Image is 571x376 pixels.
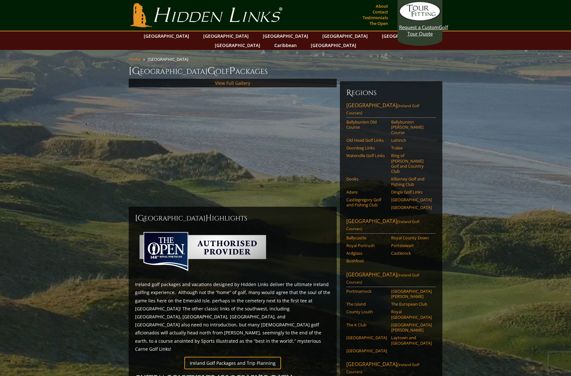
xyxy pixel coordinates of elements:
h1: [GEOGRAPHIC_DATA] olf ackages [129,65,442,77]
a: Contact [371,7,390,16]
a: The Island [346,301,387,307]
a: [GEOGRAPHIC_DATA][PERSON_NAME] [391,289,432,299]
a: [GEOGRAPHIC_DATA] [260,31,311,41]
a: [GEOGRAPHIC_DATA](Ireland Golf Courses) [346,102,436,118]
a: Ring of [PERSON_NAME] Golf and Country Club [391,153,432,174]
a: Castlegregory Golf and Fishing Club [346,197,387,208]
a: Lahinch [391,138,432,143]
a: [GEOGRAPHIC_DATA] [346,348,387,353]
span: (Ireland Golf Courses) [346,272,419,285]
a: [GEOGRAPHIC_DATA][PERSON_NAME] [391,322,432,333]
p: Ireland golf packages and vacations designed by Hidden Links deliver the ultimate Ireland golfing... [135,280,330,353]
a: Ireland Golf Packages and Trip Planning [184,357,281,369]
a: The Open [368,19,390,28]
a: The European Club [391,301,432,307]
a: [GEOGRAPHIC_DATA] [319,31,371,41]
a: The K Club [346,322,387,327]
span: Request a Custom [399,24,439,30]
a: Portmarnock [346,289,387,294]
a: Tralee [391,145,432,150]
a: Waterville Golf Links [346,153,387,158]
a: [GEOGRAPHIC_DATA](Ireland Golf Courses) [346,218,436,234]
a: [GEOGRAPHIC_DATA] [379,31,430,41]
a: [GEOGRAPHIC_DATA] [346,335,387,340]
a: Old Head Golf Links [346,138,387,143]
a: [GEOGRAPHIC_DATA] [141,31,192,41]
a: [GEOGRAPHIC_DATA] [391,197,432,202]
a: Royal [GEOGRAPHIC_DATA] [391,309,432,320]
a: Castlerock [391,251,432,256]
a: [GEOGRAPHIC_DATA] [391,205,432,210]
span: G [207,65,215,77]
a: [GEOGRAPHIC_DATA](Ireland Golf Courses) [346,271,436,287]
a: Ballybunion [PERSON_NAME] Course [391,119,432,135]
span: (Ireland Golf Courses) [346,219,419,231]
a: Laytown and [GEOGRAPHIC_DATA] [391,335,432,346]
span: P [229,65,235,77]
li: [GEOGRAPHIC_DATA] [148,56,191,62]
h6: Regions [346,88,436,98]
a: Ballycastle [346,235,387,240]
a: Portstewart [391,243,432,248]
a: Bushfoot [346,258,387,263]
a: [GEOGRAPHIC_DATA] [308,41,359,50]
a: Home [129,56,141,62]
a: Ballybunion Old Course [346,119,387,130]
a: Dingle Golf Links [391,189,432,195]
a: Dooks [346,176,387,181]
a: Royal Portrush [346,243,387,248]
a: Ardglass [346,251,387,256]
a: Testimonials [361,13,390,22]
a: View Full Gallery [215,80,250,86]
a: [GEOGRAPHIC_DATA] [212,41,263,50]
a: Adare [346,189,387,195]
a: Royal County Down [391,235,432,240]
a: County Louth [346,309,387,314]
a: Killarney Golf and Fishing Club [391,176,432,187]
a: Caribbean [271,41,300,50]
span: H [205,213,212,223]
a: Doonbeg Links [346,145,387,150]
a: [GEOGRAPHIC_DATA] [200,31,252,41]
a: Request a CustomGolf Tour Quote [399,2,441,37]
h2: [GEOGRAPHIC_DATA] ighlights [135,213,330,223]
a: About [374,2,390,11]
